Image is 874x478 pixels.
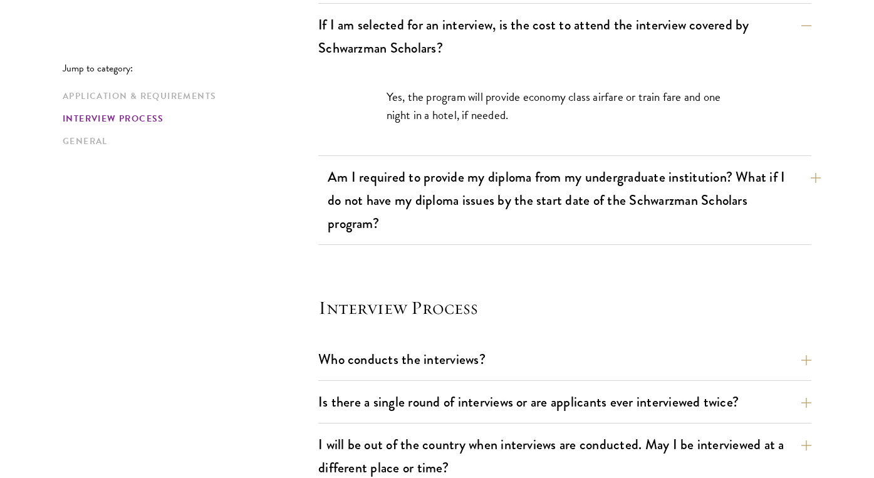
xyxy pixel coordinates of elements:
a: General [63,135,311,148]
a: Interview Process [63,112,311,125]
p: Yes, the program will provide economy class airfare or train fare and one night in a hotel, if ne... [387,88,744,124]
h4: Interview Process [318,295,811,320]
a: Application & Requirements [63,90,311,103]
button: Am I required to provide my diploma from my undergraduate institution? What if I do not have my d... [328,163,821,237]
button: Who conducts the interviews? [318,345,811,373]
button: If I am selected for an interview, is the cost to attend the interview covered by Schwarzman Scho... [318,11,811,62]
p: Jump to category: [63,63,318,74]
button: Is there a single round of interviews or are applicants ever interviewed twice? [318,388,811,416]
